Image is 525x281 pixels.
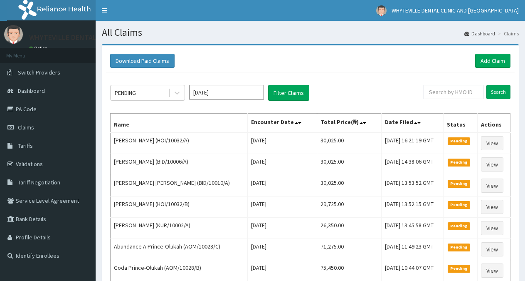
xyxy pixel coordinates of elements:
[247,132,317,154] td: [DATE]
[477,114,510,133] th: Actions
[381,132,443,154] td: [DATE] 16:21:19 GMT
[481,136,503,150] a: View
[381,218,443,239] td: [DATE] 13:45:58 GMT
[111,132,248,154] td: [PERSON_NAME] (HOI/10032/A)
[481,221,503,235] a: View
[448,265,471,272] span: Pending
[481,264,503,278] a: View
[247,239,317,260] td: [DATE]
[448,180,471,187] span: Pending
[475,54,510,68] a: Add Claim
[381,196,443,218] td: [DATE] 13:52:15 GMT
[464,30,495,37] a: Dashboard
[317,239,381,260] td: 71,275.00
[317,175,381,196] td: 30,025.00
[247,175,317,196] td: [DATE]
[111,196,248,218] td: [PERSON_NAME] (HOI/10032/B)
[317,154,381,175] td: 30,025.00
[111,239,248,260] td: Abundance A Prince-Olukah (AOM/10028/C)
[481,242,503,256] a: View
[381,154,443,175] td: [DATE] 14:38:06 GMT
[102,27,519,38] h1: All Claims
[486,85,510,99] input: Search
[115,89,136,97] div: PENDING
[448,222,471,230] span: Pending
[111,154,248,175] td: [PERSON_NAME] (BID/10006/A)
[317,196,381,218] td: 29,725.00
[381,114,443,133] th: Date Filed
[247,154,317,175] td: [DATE]
[481,179,503,193] a: View
[247,114,317,133] th: Encounter Date
[317,218,381,239] td: 26,350.00
[448,137,471,145] span: Pending
[481,200,503,214] a: View
[110,54,175,68] button: Download Paid Claims
[481,157,503,172] a: View
[392,7,519,14] span: WHYTEVILLE DENTAL CLINIC AND [GEOGRAPHIC_DATA]
[381,239,443,260] td: [DATE] 11:49:23 GMT
[18,87,45,94] span: Dashboard
[268,85,309,101] button: Filter Claims
[111,114,248,133] th: Name
[247,196,317,218] td: [DATE]
[189,85,264,100] input: Select Month and Year
[18,142,33,149] span: Tariffs
[448,244,471,251] span: Pending
[448,159,471,166] span: Pending
[424,85,483,99] input: Search by HMO ID
[317,132,381,154] td: 30,025.00
[448,201,471,209] span: Pending
[4,25,23,44] img: User Image
[111,218,248,239] td: [PERSON_NAME] (KUR/10002/A)
[376,5,387,16] img: User Image
[18,179,60,186] span: Tariff Negotiation
[29,45,49,51] a: Online
[443,114,477,133] th: Status
[381,175,443,196] td: [DATE] 13:53:52 GMT
[317,114,381,133] th: Total Price(₦)
[18,124,34,131] span: Claims
[29,34,205,41] p: WHYTEVILLE DENTAL CLINIC AND [GEOGRAPHIC_DATA]
[111,175,248,196] td: [PERSON_NAME] [PERSON_NAME] (BID/10010/A)
[247,218,317,239] td: [DATE]
[496,30,519,37] li: Claims
[18,69,60,76] span: Switch Providers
